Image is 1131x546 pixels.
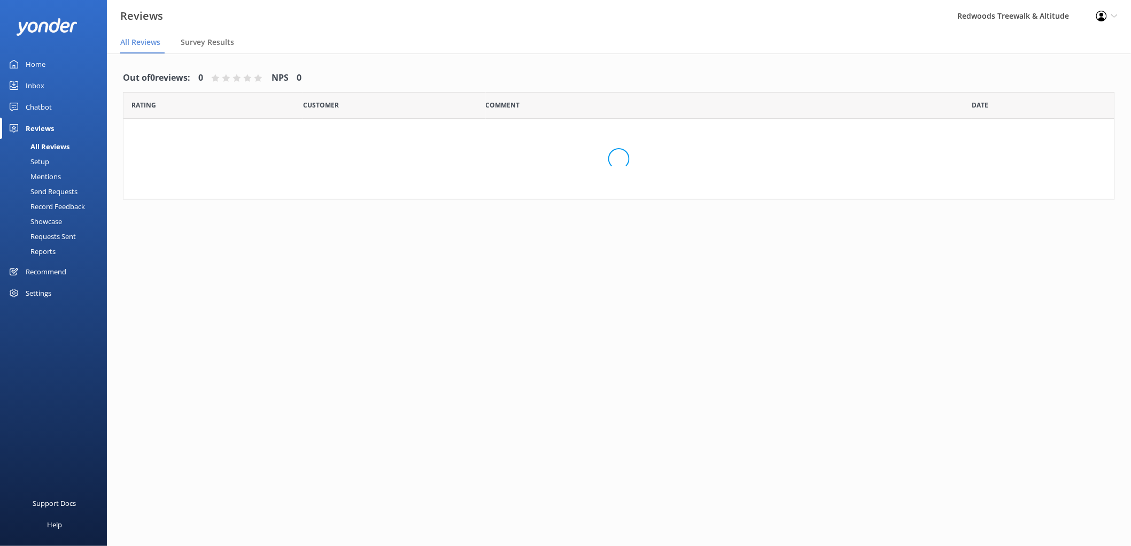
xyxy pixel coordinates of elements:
div: Settings [26,282,51,304]
div: Send Requests [6,184,78,199]
div: All Reviews [6,139,69,154]
a: Showcase [6,214,107,229]
div: Chatbot [26,96,52,118]
span: Date [972,100,989,110]
div: Setup [6,154,49,169]
a: Record Feedback [6,199,107,214]
span: Date [131,100,156,110]
span: Survey Results [181,37,234,48]
a: Mentions [6,169,107,184]
h4: Out of 0 reviews: [123,71,190,85]
h4: 0 [198,71,203,85]
a: Reports [6,244,107,259]
a: Setup [6,154,107,169]
div: Reports [6,244,56,259]
span: Date [303,100,339,110]
a: All Reviews [6,139,107,154]
div: Help [47,514,62,535]
span: Question [486,100,520,110]
h3: Reviews [120,7,163,25]
a: Requests Sent [6,229,107,244]
div: Inbox [26,75,44,96]
img: yonder-white-logo.png [16,18,78,36]
div: Support Docs [33,493,76,514]
a: Send Requests [6,184,107,199]
span: All Reviews [120,37,160,48]
div: Home [26,53,45,75]
h4: NPS [272,71,289,85]
div: Showcase [6,214,62,229]
div: Recommend [26,261,66,282]
div: Requests Sent [6,229,76,244]
div: Record Feedback [6,199,85,214]
div: Mentions [6,169,61,184]
h4: 0 [297,71,301,85]
div: Reviews [26,118,54,139]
